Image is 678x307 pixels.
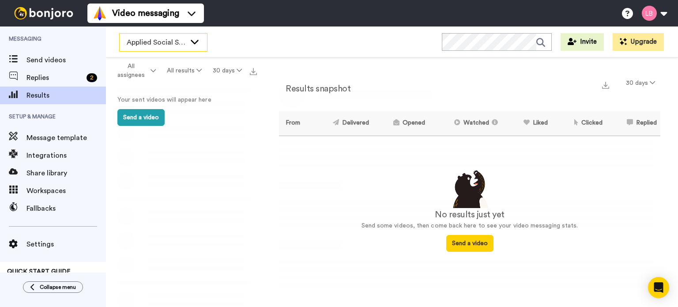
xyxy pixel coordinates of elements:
span: Send videos [26,55,106,65]
span: Settings [26,239,106,250]
span: Replies [26,72,83,83]
img: results-emptystates.png [448,168,492,208]
a: Send a video [446,240,493,246]
p: Your sent videos will appear here [117,95,250,105]
th: Liked [505,111,551,136]
button: 30 days [207,63,247,79]
span: All assignees [113,62,149,80]
span: Applied Social Sciences 2025 [127,37,186,48]
span: Video messaging [112,7,179,19]
th: Replied [606,111,660,136]
button: Export all results that match these filters now. [247,64,260,77]
th: From [279,111,310,136]
button: Send a video [446,235,493,252]
h2: Results snapshot [279,84,350,94]
img: export.svg [602,82,609,89]
img: export.svg [250,68,257,75]
p: Send some videos, then come back here to see your video messaging stats. [279,221,660,231]
div: 2 [87,73,97,82]
th: Clicked [551,111,606,136]
button: Invite [561,33,604,51]
span: Workspaces [26,186,106,196]
span: Fallbacks [26,203,106,214]
span: Results [26,90,106,101]
th: Delivered [310,111,373,136]
span: Message template [26,133,106,143]
div: No results just yet [279,208,660,221]
th: Watched [429,111,504,136]
div: Open Intercom Messenger [648,277,669,298]
button: 30 days [621,75,660,91]
button: Export a summary of each team member’s results that match this filter now. [599,78,612,91]
img: bj-logo-header-white.svg [11,7,77,19]
span: QUICK START GUIDE [7,269,71,275]
button: All assignees [108,58,162,83]
img: vm-color.svg [93,6,107,20]
span: Share library [26,168,106,178]
button: All results [162,63,207,79]
button: Collapse menu [23,281,83,293]
button: Send a video [117,109,165,126]
span: Integrations [26,150,106,161]
button: Upgrade [613,33,664,51]
th: Opened [373,111,429,136]
span: Collapse menu [40,284,76,291]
